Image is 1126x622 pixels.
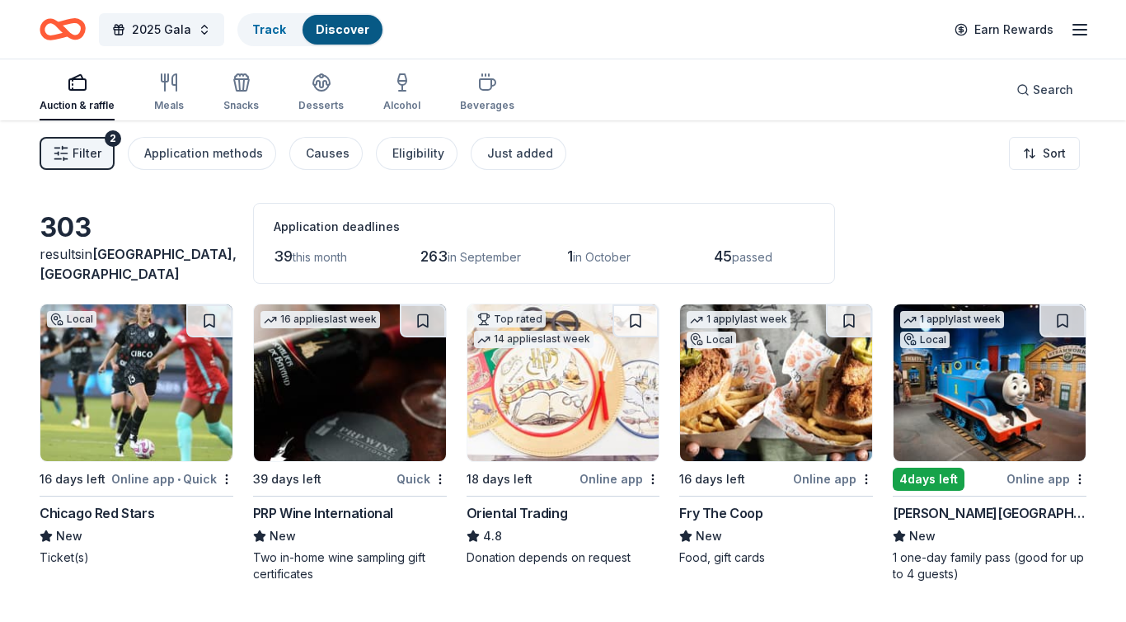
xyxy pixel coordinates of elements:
button: Desserts [298,66,344,120]
div: 1 apply last week [687,311,791,328]
div: Chicago Red Stars [40,503,154,523]
a: Image for Fry The Coop1 applylast weekLocal16 days leftOnline appFry The CoopNewFood, gift cards [679,304,873,566]
div: Application methods [144,144,263,163]
div: Eligibility [392,144,444,163]
a: Image for Chicago Red StarsLocal16 days leftOnline app•QuickChicago Red StarsNewTicket(s) [40,304,233,566]
div: Donation depends on request [467,549,660,566]
a: Image for PRP Wine International16 applieslast week39 days leftQuickPRP Wine InternationalNewTwo ... [253,304,447,582]
div: Local [687,332,736,348]
a: Home [40,10,86,49]
button: Filter2 [40,137,115,170]
a: Image for Oriental TradingTop rated14 applieslast week18 days leftOnline appOriental Trading4.8Do... [467,304,660,566]
div: Auction & raffle [40,99,115,112]
div: Online app [579,469,659,489]
span: • [177,473,181,486]
div: Top rated [474,311,546,327]
div: 4 days left [893,468,964,491]
div: Causes [306,144,350,163]
span: passed [732,250,772,264]
button: Just added [471,137,566,170]
span: Sort [1043,144,1066,163]
button: TrackDiscover [237,13,384,46]
span: New [56,526,82,546]
div: 2 [105,130,121,147]
div: 303 [40,211,233,244]
button: Application methods [128,137,276,170]
a: Earn Rewards [945,15,1063,45]
button: 2025 Gala [99,13,224,46]
div: Two in-home wine sampling gift certificates [253,549,447,582]
div: 39 days left [253,469,321,489]
div: Online app [793,469,873,489]
div: Desserts [298,99,344,112]
span: in October [573,250,631,264]
button: Sort [1009,137,1080,170]
div: Just added [487,144,553,163]
span: in [40,246,237,282]
span: this month [293,250,347,264]
span: New [909,526,936,546]
div: Local [900,332,950,348]
span: 39 [274,247,293,265]
div: Application deadlines [274,217,814,237]
button: Beverages [460,66,514,120]
button: Auction & raffle [40,66,115,120]
button: Causes [289,137,363,170]
button: Meals [154,66,184,120]
div: Beverages [460,99,514,112]
div: Ticket(s) [40,549,233,566]
span: 45 [714,247,732,265]
div: Food, gift cards [679,549,873,566]
button: Alcohol [383,66,420,120]
button: Search [1003,73,1086,106]
img: Image for Fry The Coop [680,304,872,461]
span: Filter [73,144,101,163]
div: 16 days left [679,469,745,489]
div: 16 days left [40,469,106,489]
div: PRP Wine International [253,503,393,523]
div: Local [47,311,96,327]
div: Quick [396,469,447,489]
button: Eligibility [376,137,457,170]
a: Discover [316,22,369,36]
div: 1 one-day family pass (good for up to 4 guests) [893,549,1086,582]
img: Image for Oriental Trading [467,304,659,461]
span: in September [448,250,521,264]
span: 1 [567,247,573,265]
img: Image for Chicago Red Stars [40,304,232,461]
div: 16 applies last week [260,311,380,328]
span: 263 [420,247,448,265]
div: results [40,244,233,284]
span: [GEOGRAPHIC_DATA], [GEOGRAPHIC_DATA] [40,246,237,282]
img: Image for PRP Wine International [254,304,446,461]
div: 14 applies last week [474,331,593,348]
div: Meals [154,99,184,112]
span: New [696,526,722,546]
div: Online app Quick [111,469,233,489]
div: Alcohol [383,99,420,112]
span: New [270,526,296,546]
img: Image for Kohl Children's Museum [894,304,1086,461]
div: Fry The Coop [679,503,762,523]
span: Search [1033,80,1073,100]
span: 4.8 [483,526,502,546]
button: Snacks [223,66,259,120]
div: Snacks [223,99,259,112]
div: [PERSON_NAME][GEOGRAPHIC_DATA] [893,503,1086,523]
a: Image for Kohl Children's Museum1 applylast weekLocal4days leftOnline app[PERSON_NAME][GEOGRAPHIC... [893,304,1086,582]
div: Online app [1006,469,1086,489]
div: 18 days left [467,469,533,489]
a: Track [252,22,286,36]
span: 2025 Gala [132,20,191,40]
div: 1 apply last week [900,311,1004,328]
div: Oriental Trading [467,503,568,523]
